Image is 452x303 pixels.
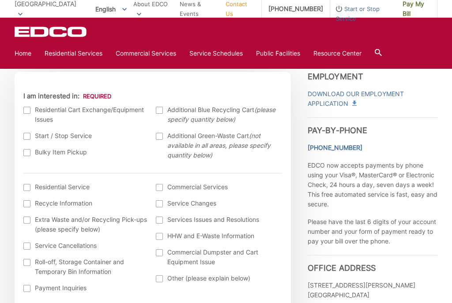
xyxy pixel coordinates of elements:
a: Service Schedules [189,49,243,58]
label: Recycle Information [23,198,147,208]
label: Roll-off, Storage Container and Temporary Bin Information [23,257,147,277]
label: Commercial Services [156,182,280,192]
a: Commercial Services [116,49,176,58]
label: Payment Inquiries [23,283,147,293]
p: Please have the last 6 digits of your account number and your form of payment ready to pay your b... [308,217,437,246]
a: Resource Center [313,49,362,58]
label: Service Changes [156,198,280,208]
label: Residential Cart Exchange/Equipment Issues [23,105,147,124]
label: HHW and E-Waste Information [156,231,280,241]
a: Public Facilities [256,49,300,58]
em: (not available in all areas, please specify quantity below) [167,132,271,159]
span: Additional Green-Waste Cart [167,131,280,160]
label: Start / Stop Service [23,131,147,141]
label: Services Issues and Resolutions [156,215,280,224]
a: Residential Services [45,49,102,58]
span: Additional Blue Recycling Cart [167,105,280,124]
label: Other (please explain below) [156,273,280,283]
p: EDCO now accepts payments by phone using your Visa®, MasterCard® or Electronic Check, 24 hours a ... [308,161,437,209]
a: EDCD logo. Return to the homepage. [15,26,88,37]
a: Download Our Employment Application [308,89,437,108]
label: Bulky Item Pickup [23,147,147,157]
a: Home [15,49,31,58]
h3: Employment [308,72,437,82]
a: [PHONE_NUMBER] [308,143,362,153]
label: I am interested in: [23,92,111,100]
label: Commercial Dumpster and Cart Equipment Issue [156,247,280,267]
span: English [89,2,133,16]
h3: Office Address [308,255,437,273]
label: Service Cancellations [23,241,147,251]
p: [STREET_ADDRESS][PERSON_NAME] [GEOGRAPHIC_DATA] [308,281,437,300]
label: Residential Service [23,182,147,192]
h3: Pay-by-Phone [308,117,437,135]
label: Extra Waste and/or Recycling Pick-ups (please specify below) [23,215,147,234]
